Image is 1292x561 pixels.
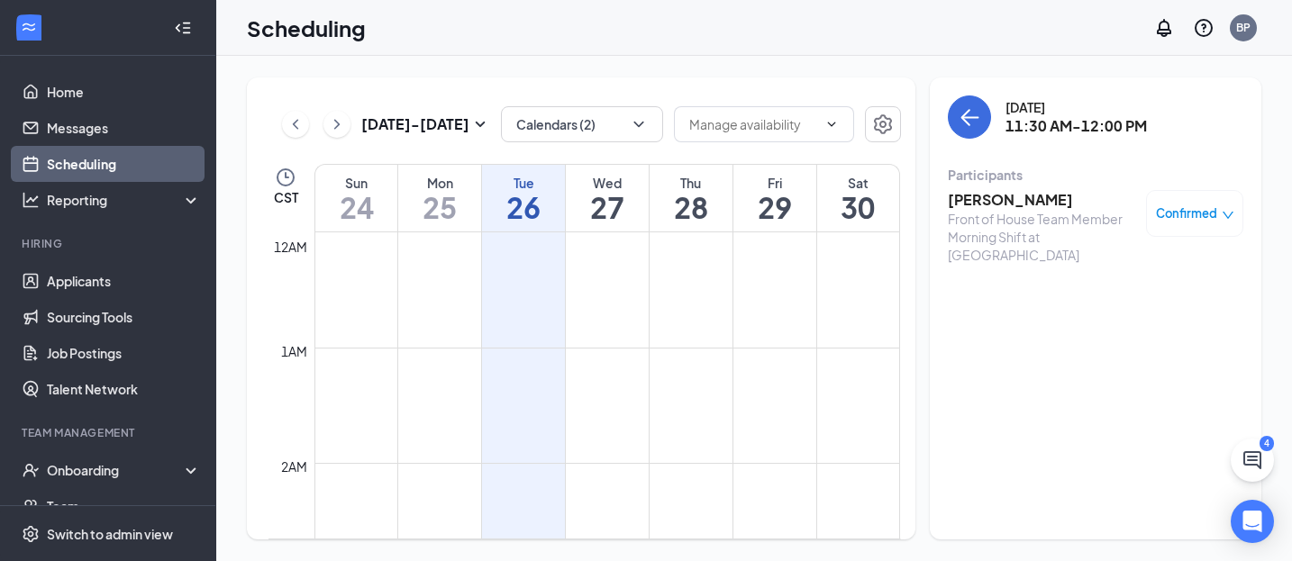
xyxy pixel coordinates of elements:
div: [DATE] [1005,98,1147,116]
div: Switch to admin view [47,525,173,543]
div: 12am [270,237,311,257]
a: Home [47,74,201,110]
svg: Notifications [1153,17,1175,39]
a: Sourcing Tools [47,299,201,335]
h3: [PERSON_NAME] [948,190,1137,210]
div: Thu [650,174,732,192]
a: Job Postings [47,335,201,371]
div: Hiring [22,236,197,251]
div: Sat [817,174,899,192]
div: Sun [315,174,397,192]
button: ChatActive [1231,439,1274,482]
h1: 25 [398,192,481,222]
div: Mon [398,174,481,192]
div: Wed [566,174,649,192]
a: Talent Network [47,371,201,407]
a: August 25, 2025 [398,165,481,231]
h1: 30 [817,192,899,222]
div: 1am [278,341,311,361]
a: Applicants [47,263,201,299]
div: Open Intercom Messenger [1231,500,1274,543]
a: August 26, 2025 [482,165,565,231]
a: August 29, 2025 [733,165,816,231]
span: CST [274,188,298,206]
svg: ChevronRight [328,113,346,135]
svg: Clock [275,167,296,188]
svg: ChevronLeft [287,113,305,135]
a: August 24, 2025 [315,165,397,231]
div: Participants [948,166,1243,184]
div: Team Management [22,425,197,440]
svg: QuestionInfo [1193,17,1215,39]
a: Scheduling [47,146,201,182]
div: Tue [482,174,565,192]
div: BP [1236,20,1251,35]
div: Onboarding [47,461,186,479]
svg: WorkstreamLogo [20,18,38,36]
h3: [DATE] - [DATE] [361,114,469,134]
h1: 24 [315,192,397,222]
a: August 28, 2025 [650,165,732,231]
div: 2am [278,457,311,476]
svg: Settings [22,525,40,543]
svg: ChatActive [1242,449,1263,471]
a: Messages [47,110,201,146]
a: August 30, 2025 [817,165,899,231]
div: Reporting [47,191,202,209]
svg: SmallChevronDown [469,113,491,135]
h1: Scheduling [247,13,366,43]
button: Calendars (2)ChevronDown [501,106,663,142]
button: ChevronLeft [282,111,309,138]
div: 4 [1260,436,1274,451]
svg: Collapse [174,19,192,37]
button: back-button [948,95,991,139]
span: down [1222,209,1234,222]
svg: UserCheck [22,461,40,479]
h1: 29 [733,192,816,222]
a: August 27, 2025 [566,165,649,231]
div: Front of House Team Member Morning Shift at [GEOGRAPHIC_DATA] [948,210,1137,264]
h3: 11:30 AM-12:00 PM [1005,116,1147,136]
svg: ChevronDown [824,117,839,131]
div: Fri [733,174,816,192]
a: Team [47,488,201,524]
svg: ChevronDown [630,115,648,133]
button: ChevronRight [323,111,350,138]
h1: 26 [482,192,565,222]
input: Manage availability [689,114,817,134]
svg: ArrowLeft [959,106,980,128]
h1: 27 [566,192,649,222]
svg: Analysis [22,191,40,209]
h1: 28 [650,192,732,222]
svg: Settings [872,113,894,135]
span: Confirmed [1156,204,1217,222]
button: Settings [865,106,901,142]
